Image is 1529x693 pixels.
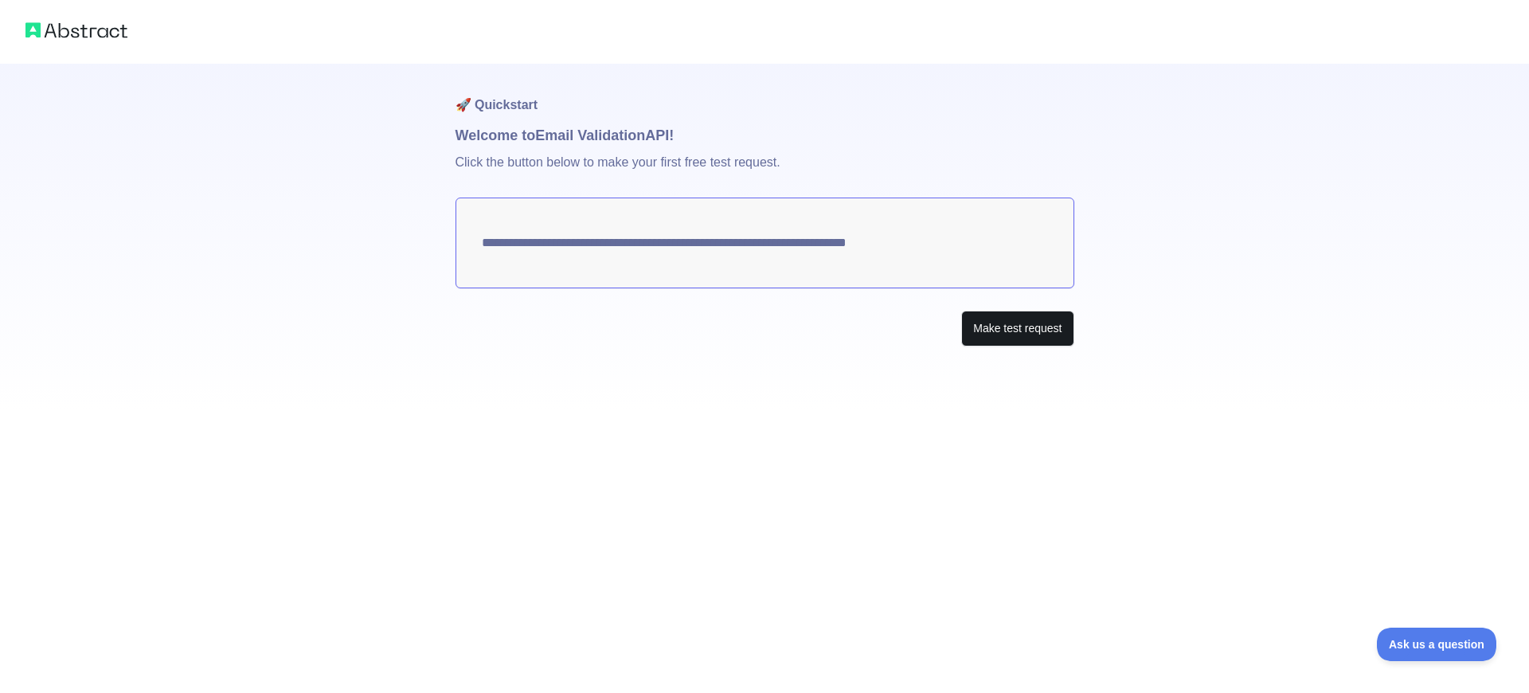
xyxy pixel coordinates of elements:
[456,147,1074,198] p: Click the button below to make your first free test request.
[25,19,127,41] img: Abstract logo
[1377,628,1497,661] iframe: Toggle Customer Support
[456,64,1074,124] h1: 🚀 Quickstart
[456,124,1074,147] h1: Welcome to Email Validation API!
[961,311,1073,346] button: Make test request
